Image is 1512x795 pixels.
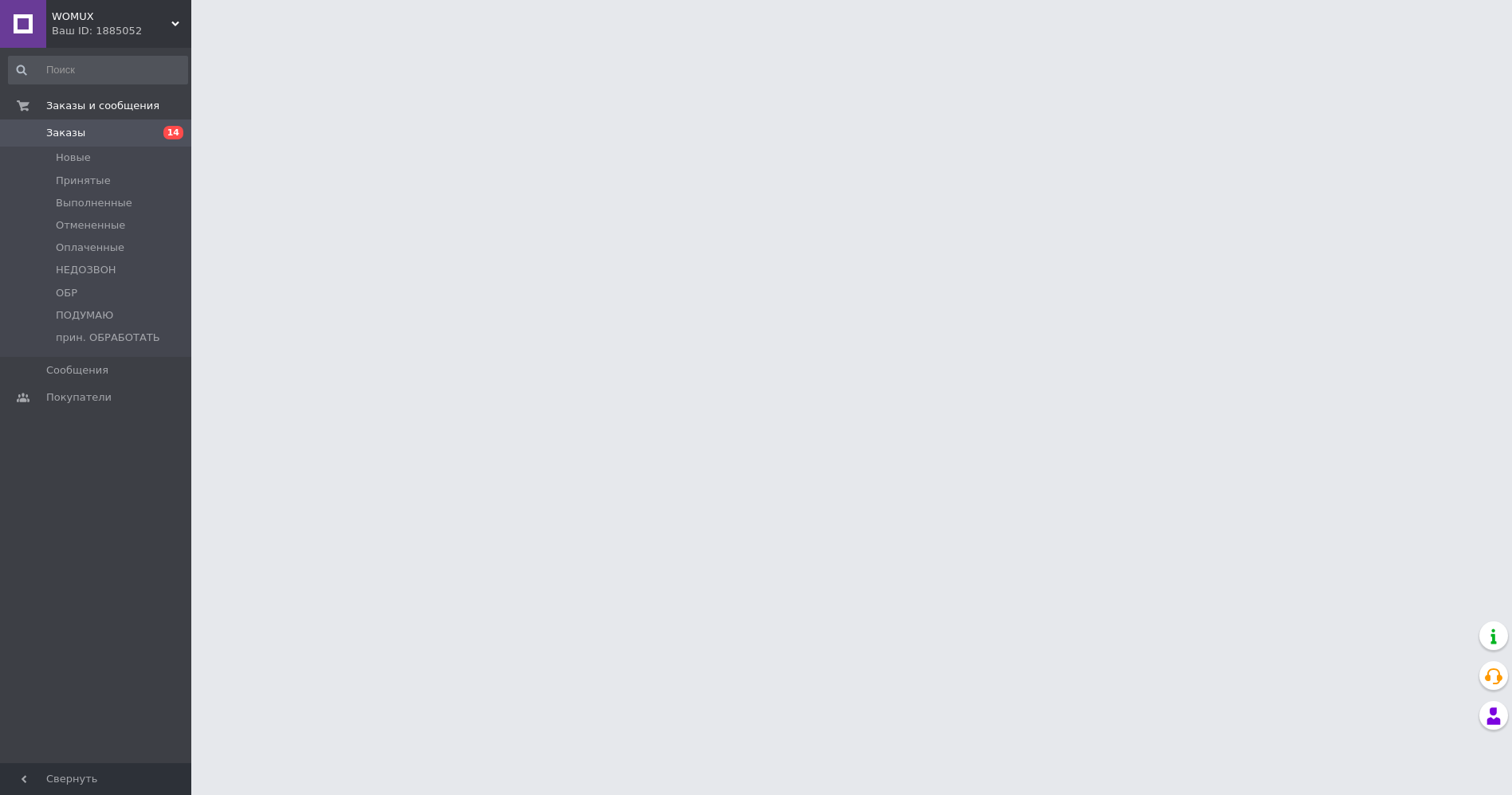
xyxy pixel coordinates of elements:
[46,126,85,140] span: Заказы
[8,56,188,84] input: Поиск
[56,241,124,255] span: Оплаченные
[52,24,191,38] div: Ваш ID: 1885052
[46,363,108,378] span: Сообщения
[52,10,171,24] span: WOMUX
[56,151,91,165] span: Новые
[46,99,159,113] span: Заказы и сообщения
[56,174,111,188] span: Принятые
[56,331,160,345] span: прин. ОБРАБОТАТЬ
[56,263,116,277] span: НЕДОЗВОН
[56,196,132,210] span: Выполненные
[163,126,183,139] span: 14
[56,308,113,323] span: ПОДУМАЮ
[46,390,112,405] span: Покупатели
[56,286,77,300] span: ОБР
[56,218,125,233] span: Отмененные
